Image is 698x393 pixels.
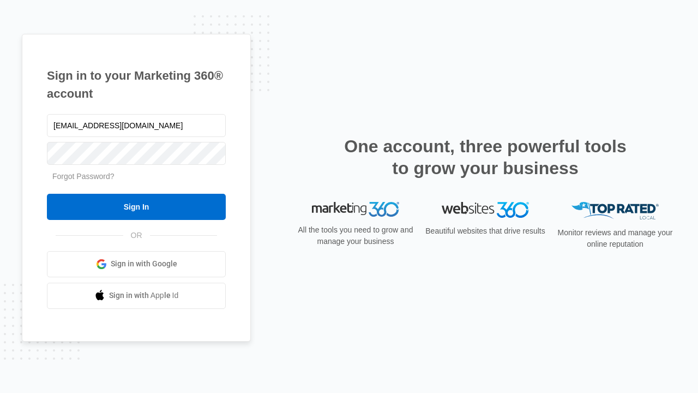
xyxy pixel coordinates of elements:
[47,194,226,220] input: Sign In
[52,172,115,181] a: Forgot Password?
[47,251,226,277] a: Sign in with Google
[47,283,226,309] a: Sign in with Apple Id
[47,67,226,103] h1: Sign in to your Marketing 360® account
[312,202,399,217] img: Marketing 360
[294,224,417,247] p: All the tools you need to grow and manage your business
[442,202,529,218] img: Websites 360
[571,202,659,220] img: Top Rated Local
[341,135,630,179] h2: One account, three powerful tools to grow your business
[109,290,179,301] span: Sign in with Apple Id
[123,230,150,241] span: OR
[424,225,546,237] p: Beautiful websites that drive results
[47,114,226,137] input: Email
[554,227,676,250] p: Monitor reviews and manage your online reputation
[111,258,177,270] span: Sign in with Google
